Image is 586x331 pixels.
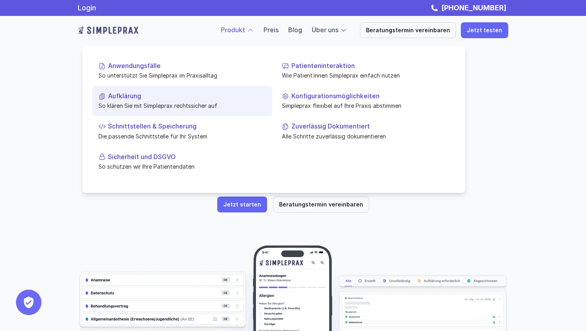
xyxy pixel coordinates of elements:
p: Jetzt starten [223,201,261,208]
p: Jetzt testen [467,27,502,34]
a: AnwendungsfälleSo unterstützt Sie Simpleprax im Praxisalltag [92,56,272,86]
a: AufklärungSo klären Sie mit Simpleprax rechtssicher auf [92,86,272,116]
p: Aufklärung [108,92,266,100]
a: Jetzt starten [217,197,267,212]
a: Blog [288,26,302,34]
a: KonfigurationsmöglichkeitenSimpleprax flexibel auf Ihre Praxis abstimmen [275,86,456,116]
a: Login [78,4,96,12]
p: Simpleprax flexibel auf Ihre Praxis abstimmen [282,101,449,110]
a: Sicherheit und DSGVOSo schützen wir Ihre Patientendaten [92,146,272,177]
p: Zuverlässig Dokumentiert [291,123,449,130]
p: Beratungstermin vereinbaren [279,201,363,208]
a: [PHONE_NUMBER] [439,4,508,12]
p: Sicherheit und DSGVO [108,153,266,160]
p: Patienteninteraktion [291,62,449,70]
a: Über uns [312,26,338,34]
a: Preis [264,26,279,34]
a: Schnittstellen & SpeicherungDie passende Schnittstelle für Ihr System [92,116,272,146]
p: Beratungstermin vereinbaren [366,27,450,34]
p: Schnittstellen & Speicherung [108,123,266,130]
strong: [PHONE_NUMBER] [441,4,506,12]
p: So schützen wir Ihre Patientendaten [98,162,266,171]
a: Beratungstermin vereinbaren [273,197,369,212]
p: Die passende Schnittstelle für Ihr System [98,132,266,140]
a: Beratungstermin vereinbaren [360,22,456,38]
p: Alle Schritte zuverlässig dokumentieren [282,132,449,140]
a: Zuverlässig DokumentiertAlle Schritte zuverlässig dokumentieren [275,116,456,146]
p: Konfigurationsmöglichkeiten [291,92,449,100]
a: PatienteninteraktionWie Patient:innen Simpleprax einfach nutzen [275,56,456,86]
p: Wie Patient:innen Simpleprax einfach nutzen [282,71,449,80]
p: So klären Sie mit Simpleprax rechtssicher auf [98,101,266,110]
p: Anwendungsfälle [108,62,266,70]
a: Jetzt testen [461,22,508,38]
p: So unterstützt Sie Simpleprax im Praxisalltag [98,71,266,80]
a: Produkt [221,26,245,34]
